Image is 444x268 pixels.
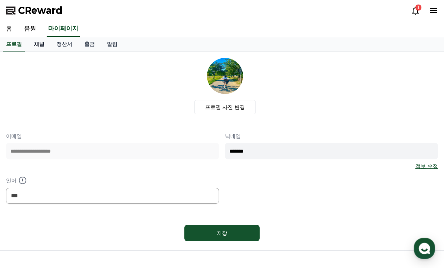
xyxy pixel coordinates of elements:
a: 정보 수정 [415,162,438,170]
a: 알림 [101,37,123,51]
a: CReward [6,5,62,17]
a: 설정 [97,206,144,224]
span: 설정 [116,217,125,223]
button: 저장 [184,225,260,241]
a: 채널 [28,37,50,51]
div: 1 [415,5,421,11]
span: 대화 [69,217,78,223]
p: 언어 [6,176,219,185]
a: 홈 [2,206,50,224]
a: 음원 [18,21,42,37]
a: 마이페이지 [47,21,80,37]
p: 닉네임 [225,132,438,140]
a: 출금 [78,37,101,51]
a: 프로필 [3,37,25,51]
span: 홈 [24,217,28,223]
span: CReward [18,5,62,17]
a: 대화 [50,206,97,224]
div: 저장 [199,229,245,237]
a: 정산서 [50,37,78,51]
a: 1 [411,6,420,15]
p: 이메일 [6,132,219,140]
label: 프로필 사진 변경 [194,100,256,114]
img: profile_image [207,58,243,94]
